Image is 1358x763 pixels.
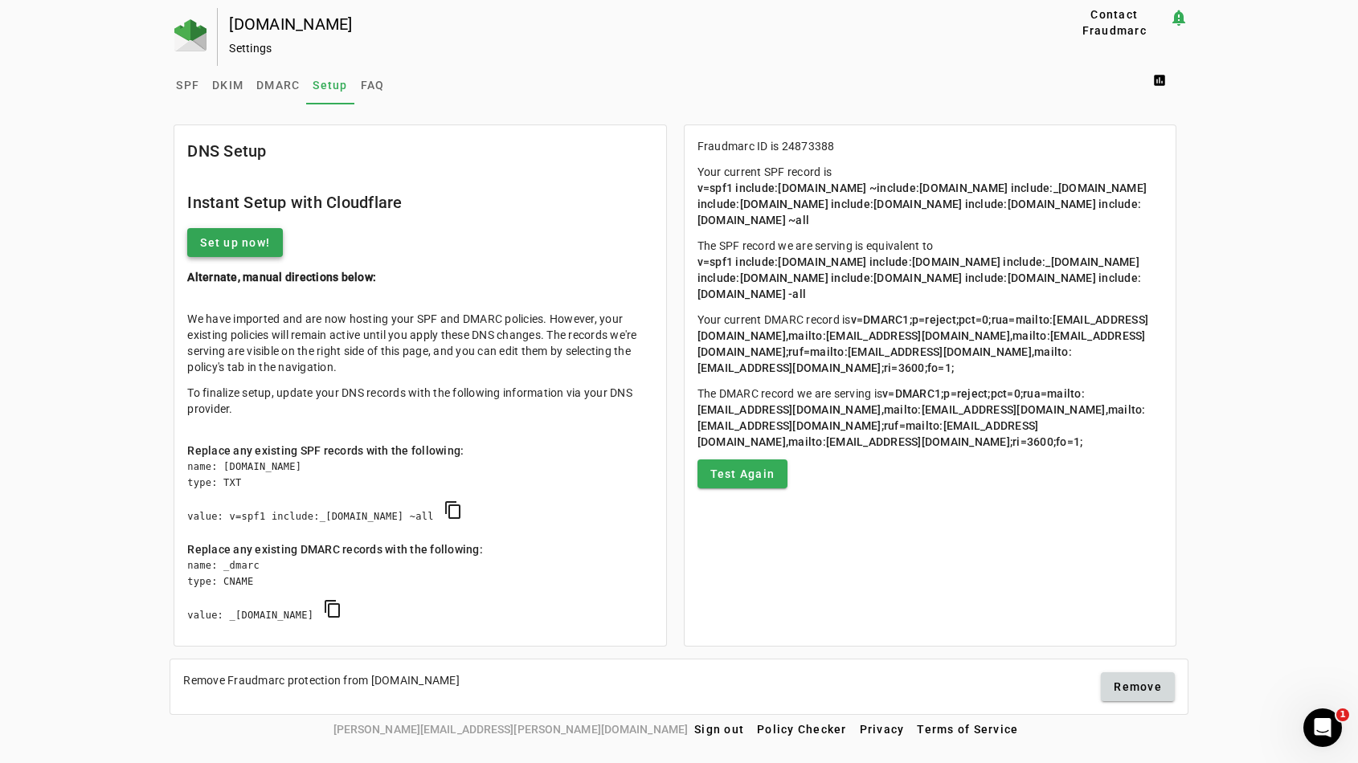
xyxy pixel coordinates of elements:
button: Test Again [697,459,788,488]
b: Alternate, manual directions below: [187,271,376,284]
p: To finalize setup, update your DNS records with the following information via your DNS provider. [187,385,652,417]
p: Your current SPF record is [697,164,1163,228]
span: Test Again [710,466,775,482]
div: name: _dmarc type: CNAME value: _[DOMAIN_NAME] [187,557,652,640]
button: Remove [1101,672,1175,701]
h2: Instant Setup with Cloudflare [187,190,652,215]
a: FAQ [354,66,391,104]
span: v=spf1 include:[DOMAIN_NAME] ~include:[DOMAIN_NAME] include:_[DOMAIN_NAME] include:[DOMAIN_NAME] ... [697,182,1150,226]
a: SPF [170,66,206,104]
span: Policy Checker [757,723,847,736]
p: Your current DMARC record is [697,312,1163,376]
div: name: [DOMAIN_NAME] type: TXT value: v=spf1 include:_[DOMAIN_NAME] ~all [187,459,652,541]
p: We have imported and are now hosting your SPF and DMARC policies. However, your existing policies... [187,311,652,375]
button: Set up now! [187,228,283,257]
span: SPF [176,80,199,91]
button: Contact Fraudmarc [1060,8,1169,37]
p: The SPF record we are serving is equivalent to [697,238,1163,302]
iframe: Intercom live chat [1303,708,1342,747]
a: Setup [306,66,354,104]
span: Remove [1114,679,1162,695]
button: Privacy [853,715,911,744]
span: Setup [313,80,347,91]
span: v=DMARC1;p=reject;pct=0;rua=mailto:[EMAIL_ADDRESS][DOMAIN_NAME],mailto:[EMAIL_ADDRESS][DOMAIN_NAM... [697,387,1146,448]
span: Privacy [860,723,905,736]
button: Policy Checker [751,715,853,744]
span: [PERSON_NAME][EMAIL_ADDRESS][PERSON_NAME][DOMAIN_NAME] [333,720,688,738]
span: DMARC [256,80,300,91]
a: DMARC [250,66,306,104]
a: DKIM [206,66,250,104]
img: Fraudmarc Logo [174,19,207,51]
span: Contact Fraudmarc [1066,6,1163,39]
p: Fraudmarc ID is 24873388 [697,138,1163,154]
span: 1 [1336,708,1349,721]
div: Replace any existing SPF records with the following: [187,443,652,459]
span: Terms of Service [917,723,1018,736]
span: Sign out [694,723,744,736]
mat-icon: notification_important [1169,8,1188,27]
button: copy SPF [434,491,472,529]
button: Sign out [688,715,751,744]
p: The DMARC record we are serving is [697,386,1163,450]
mat-card-title: DNS Setup [187,138,266,164]
div: Replace any existing DMARC records with the following: [187,541,652,557]
div: [DOMAIN_NAME] [229,16,1008,32]
span: FAQ [361,80,385,91]
button: copy DMARC [313,590,352,628]
div: Remove Fraudmarc protection from [DOMAIN_NAME] [183,672,460,688]
div: Settings [229,40,1008,56]
span: v=spf1 include:[DOMAIN_NAME] include:[DOMAIN_NAME] include:_[DOMAIN_NAME] include:[DOMAIN_NAME] i... [697,255,1143,300]
button: Terms of Service [910,715,1025,744]
span: DKIM [212,80,243,91]
span: Set up now! [200,235,270,251]
span: v=DMARC1;p=reject;pct=0;rua=mailto:[EMAIL_ADDRESS][DOMAIN_NAME],mailto:[EMAIL_ADDRESS][DOMAIN_NAM... [697,313,1149,374]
